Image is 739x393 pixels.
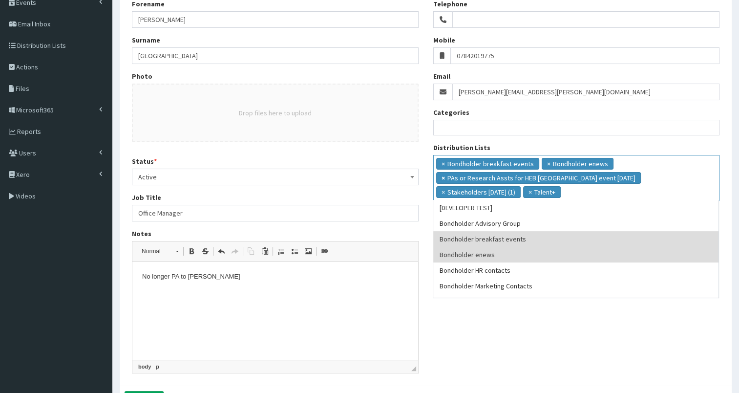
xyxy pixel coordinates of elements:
a: Redo (Ctrl+Y) [228,245,242,258]
label: Job Title [132,193,161,202]
span: Active [132,169,419,185]
a: p element [154,362,161,371]
a: Strike Through [198,245,212,258]
label: Photo [132,71,152,81]
span: Microsoft365 [16,106,54,114]
a: Bold (Ctrl+B) [185,245,198,258]
span: Actions [16,63,38,71]
li: Culture / Leisure / Community - [GEOGRAPHIC_DATA] [433,294,718,309]
li: Bondholder enews [433,247,718,262]
a: Link (Ctrl+L) [317,245,331,258]
a: Copy (Ctrl+C) [244,245,258,258]
li: Talent+ [523,186,561,198]
span: Drag to resize [411,366,416,371]
span: Active [138,170,412,184]
label: Email [433,71,450,81]
li: Bondholder Advisory Group [433,216,718,231]
a: body element [136,362,153,371]
a: Image [301,245,315,258]
label: Status [132,156,157,166]
label: Surname [132,35,160,45]
li: Bondholder breakfast events [436,158,539,170]
span: Reports [17,127,41,136]
a: Insert/Remove Numbered List [274,245,288,258]
span: Distribution Lists [17,41,66,50]
span: × [442,173,445,183]
span: Normal [137,245,171,258]
a: Insert/Remove Bulleted List [288,245,301,258]
span: × [442,187,445,197]
span: Users [19,149,36,157]
span: × [442,159,445,169]
li: Bondholder enews [542,158,613,170]
span: Files [16,84,29,93]
span: Xero [16,170,30,179]
a: Undo (Ctrl+Z) [214,245,228,258]
label: Mobile [433,35,455,45]
label: Categories [433,108,469,117]
li: Bondholder breakfast events [433,231,718,247]
span: Videos [16,192,36,200]
span: × [547,159,550,169]
li: [DEVELOPER TEST] [433,200,718,216]
label: Distribution Lists [433,143,490,153]
li: PAs or Research Assts for HEB Westminster event Nov 2024 [436,172,641,184]
button: Drop files here to upload [239,108,312,118]
span: × [528,187,532,197]
a: Paste (Ctrl+V) [258,245,272,258]
a: Normal [136,244,184,258]
li: Stakeholders May 2023 (1) [436,186,521,198]
iframe: Rich Text Editor, notes [132,262,418,360]
label: Notes [132,229,151,239]
li: Bondholder Marketing Contacts [433,278,718,294]
span: Email Inbox [18,20,50,28]
li: Bondholder HR contacts [433,262,718,278]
